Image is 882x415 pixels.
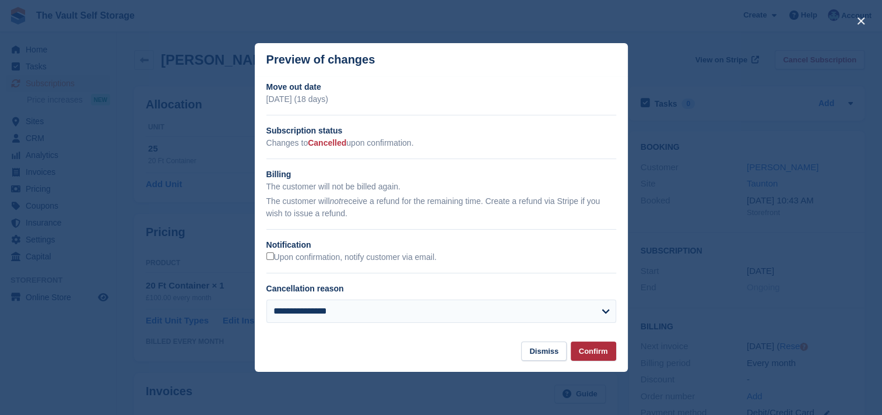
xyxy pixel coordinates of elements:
[266,195,616,220] p: The customer will receive a refund for the remaining time. Create a refund via Stripe if you wish...
[266,81,616,93] h2: Move out date
[266,168,616,181] h2: Billing
[852,12,870,30] button: close
[266,93,616,105] p: [DATE] (18 days)
[571,342,616,361] button: Confirm
[266,181,616,193] p: The customer will not be billed again.
[266,252,437,263] label: Upon confirmation, notify customer via email.
[266,53,375,66] p: Preview of changes
[266,137,616,149] p: Changes to upon confirmation.
[308,138,346,147] span: Cancelled
[266,125,616,137] h2: Subscription status
[521,342,567,361] button: Dismiss
[266,284,344,293] label: Cancellation reason
[329,196,340,206] em: not
[266,239,616,251] h2: Notification
[266,252,274,260] input: Upon confirmation, notify customer via email.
